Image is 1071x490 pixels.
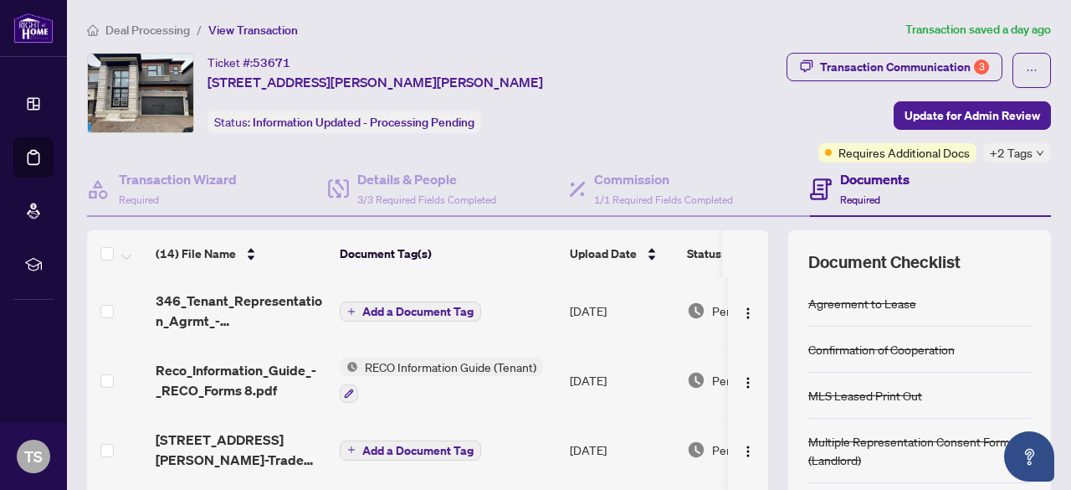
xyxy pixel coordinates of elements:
[340,301,481,322] button: Add a Document Tag
[333,230,563,277] th: Document Tag(s)
[13,13,54,44] img: logo
[347,307,356,316] span: plus
[687,245,721,263] span: Status
[149,230,333,277] th: (14) File Name
[808,340,955,358] div: Confirmation of Cooperation
[680,230,822,277] th: Status
[119,193,159,206] span: Required
[358,358,543,376] span: RECO Information Guide (Tenant)
[347,446,356,454] span: plus
[1036,149,1044,157] span: down
[357,193,496,206] span: 3/3 Required Fields Completed
[808,386,922,405] div: MLS Leased Print Out
[594,193,733,206] span: 1/1 Required Fields Completed
[1004,431,1054,482] button: Open asap
[563,277,680,344] td: [DATE]
[741,445,755,458] img: Logo
[197,20,202,39] li: /
[808,250,961,274] span: Document Checklist
[838,143,970,162] span: Requires Additional Docs
[340,358,358,376] img: Status Icon
[712,441,796,459] span: Pending Review
[253,55,290,70] span: 53671
[357,169,496,189] h4: Details & People
[208,111,481,133] div: Status:
[570,245,637,263] span: Upload Date
[253,115,474,130] span: Information Updated - Processing Pending
[905,20,1051,39] article: Transaction saved a day ago
[741,376,755,389] img: Logo
[735,436,761,463] button: Logo
[808,294,916,312] div: Agreement to Lease
[712,302,796,320] span: Pending Review
[712,371,796,389] span: Pending Review
[808,432,1031,469] div: Multiple Representation Consent Form (Landlord)
[156,430,326,470] span: [STREET_ADDRESS][PERSON_NAME]-Trade Sheet-[PERSON_NAME] to Review.pdf
[24,445,43,468] span: TS
[87,24,99,36] span: home
[687,441,705,459] img: Document Status
[735,367,761,394] button: Logo
[687,302,705,320] img: Document Status
[208,53,290,72] div: Ticket #:
[904,102,1040,129] span: Update for Admin Review
[594,169,733,189] h4: Commission
[741,307,755,320] img: Logo
[88,54,193,132] img: IMG-X12263677_1.jpg
[820,54,989,80] div: Transaction Communication
[894,101,1051,130] button: Update for Admin Review
[340,439,481,461] button: Add a Document Tag
[990,143,1033,162] span: +2 Tags
[362,445,474,456] span: Add a Document Tag
[340,302,481,322] button: Add a Document Tag
[687,371,705,389] img: Document Status
[156,291,326,331] span: 346_Tenant_Representation_Agrmt_-_Authority_for_Lease_or_Purchase_-_PropTx-[PERSON_NAME] 1.pdf
[208,72,543,92] span: [STREET_ADDRESS][PERSON_NAME][PERSON_NAME]
[156,360,326,400] span: Reco_Information_Guide_-_RECO_Forms 8.pdf
[156,245,236,263] span: (14) File Name
[105,23,190,38] span: Deal Processing
[362,306,474,317] span: Add a Document Tag
[735,297,761,324] button: Logo
[208,23,298,38] span: View Transaction
[1026,64,1038,76] span: ellipsis
[340,358,543,403] button: Status IconRECO Information Guide (Tenant)
[974,59,989,75] div: 3
[840,193,880,206] span: Required
[787,53,1002,81] button: Transaction Communication3
[563,344,680,416] td: [DATE]
[840,169,910,189] h4: Documents
[119,169,237,189] h4: Transaction Wizard
[563,230,680,277] th: Upload Date
[563,416,680,483] td: [DATE]
[340,441,481,461] button: Add a Document Tag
